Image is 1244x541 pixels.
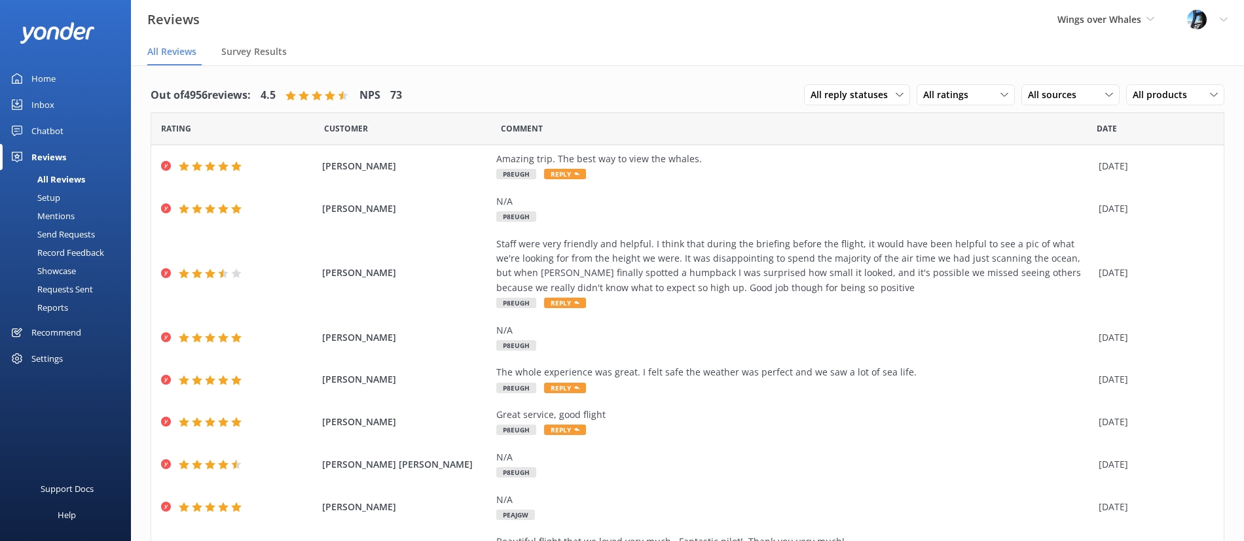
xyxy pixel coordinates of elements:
[8,280,131,298] a: Requests Sent
[151,87,251,104] h4: Out of 4956 reviews:
[8,262,76,280] div: Showcase
[544,383,586,393] span: Reply
[147,9,200,30] h3: Reviews
[544,169,586,179] span: Reply
[31,65,56,92] div: Home
[8,298,68,317] div: Reports
[8,188,131,207] a: Setup
[147,45,196,58] span: All Reviews
[31,345,63,372] div: Settings
[8,262,131,280] a: Showcase
[41,476,94,502] div: Support Docs
[31,319,81,345] div: Recommend
[544,298,586,308] span: Reply
[1099,457,1207,472] div: [DATE]
[496,323,1092,338] div: N/A
[8,170,85,188] div: All Reviews
[8,243,104,262] div: Record Feedback
[544,425,586,435] span: Reply
[1057,13,1141,26] span: Wings over Whales
[496,152,1092,166] div: Amazing trip. The best way to view the whales.
[1099,500,1207,514] div: [DATE]
[1099,266,1207,280] div: [DATE]
[390,87,402,104] h4: 73
[359,87,380,104] h4: NPS
[1133,88,1195,102] span: All products
[322,201,490,216] span: [PERSON_NAME]
[496,211,536,222] span: P8EUGH
[8,298,131,317] a: Reports
[496,493,1092,507] div: N/A
[496,408,1092,422] div: Great service, good flight
[496,340,536,351] span: P8EUGH
[496,425,536,435] span: P8EUGH
[8,188,60,207] div: Setup
[20,22,95,44] img: yonder-white-logo.png
[1097,122,1117,135] span: Date
[8,225,95,243] div: Send Requests
[322,500,490,514] span: [PERSON_NAME]
[923,88,976,102] span: All ratings
[31,118,64,144] div: Chatbot
[8,280,93,298] div: Requests Sent
[496,467,536,478] span: P8EUGH
[8,207,131,225] a: Mentions
[8,170,131,188] a: All Reviews
[501,122,543,135] span: Question
[811,88,896,102] span: All reply statuses
[496,365,1092,379] div: The whole experience was great. I felt safe the weather was perfect and we saw a lot of sea life.
[496,298,536,308] span: P8EUGH
[322,415,490,429] span: [PERSON_NAME]
[322,330,490,345] span: [PERSON_NAME]
[324,122,368,135] span: Date
[31,92,54,118] div: Inbox
[496,169,536,179] span: P8EUGH
[58,502,76,528] div: Help
[31,144,66,170] div: Reviews
[322,159,490,173] span: [PERSON_NAME]
[496,450,1092,464] div: N/A
[496,237,1092,296] div: Staff were very friendly and helpful. I think that during the briefing before the flight, it woul...
[1099,372,1207,387] div: [DATE]
[496,510,535,520] span: PEAJGW
[8,225,131,243] a: Send Requests
[1099,415,1207,429] div: [DATE]
[1099,159,1207,173] div: [DATE]
[1028,88,1084,102] span: All sources
[8,207,75,225] div: Mentions
[496,383,536,393] span: P8EUGH
[1099,330,1207,345] div: [DATE]
[8,243,131,262] a: Record Feedback
[322,457,490,472] span: [PERSON_NAME] [PERSON_NAME]
[1099,201,1207,216] div: [DATE]
[496,194,1092,209] div: N/A
[322,372,490,387] span: [PERSON_NAME]
[161,122,191,135] span: Date
[1187,10,1207,29] img: 145-1635463833.jpg
[322,266,490,280] span: [PERSON_NAME]
[261,87,276,104] h4: 4.5
[221,45,287,58] span: Survey Results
